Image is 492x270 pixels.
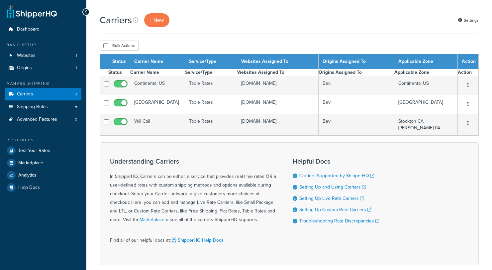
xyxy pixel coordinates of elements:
[319,76,394,95] td: Bevi
[76,53,77,59] span: 1
[130,76,185,95] td: Continental US
[100,41,139,51] button: Bulk Actions
[5,88,81,100] a: Carriers 3
[171,237,224,244] a: ShipperHQ Help Docs
[237,114,318,136] td: [DOMAIN_NAME]
[299,217,379,224] a: Troubleshooting Rate Discrepancies
[5,23,81,36] a: Dashboard
[5,157,81,169] a: Marketplace
[293,158,379,165] h3: Helpful Docs
[5,42,81,48] div: Basic Setup
[394,76,457,95] td: Continental US
[130,69,185,76] th: Carrier Name
[185,54,237,69] th: Service/Type
[5,81,81,86] div: Manage Shipping
[17,65,32,71] span: Origins
[17,91,33,97] span: Carriers
[130,54,185,69] th: Carrier Name
[18,148,50,154] span: Test Your Rates
[110,231,276,245] div: Find all of our helpful docs at:
[100,14,132,27] h1: Carriers
[5,145,81,157] a: Test Your Rates
[108,54,130,69] th: Status
[458,16,479,25] a: Settings
[237,69,318,76] th: Websites Assigned To
[185,95,237,114] td: Table Rates
[5,50,81,62] li: Websites
[394,114,457,136] td: Stockton CA [PERSON_NAME] PA
[130,114,185,136] td: Will Call
[17,104,48,110] span: Shipping Rules
[5,182,81,194] a: Help Docs
[237,76,318,95] td: [DOMAIN_NAME]
[5,113,81,126] li: Advanced Features
[17,53,36,59] span: Websites
[5,113,81,126] a: Advanced Features 0
[185,76,237,95] td: Table Rates
[18,173,37,178] span: Analytics
[185,114,237,136] td: Table Rates
[75,117,77,122] span: 0
[237,54,318,69] th: Websites Assigned To
[5,62,81,74] a: Origins 1
[5,62,81,74] li: Origins
[299,195,364,202] a: Setting Up Live Rate Carriers
[18,185,40,191] span: Help Docs
[394,95,457,114] td: [GEOGRAPHIC_DATA]
[110,158,276,224] div: In ShipperHQ, Carriers can be either, a service that provides real-time rates OR a user-defined r...
[17,27,40,32] span: Dashboard
[458,69,479,76] th: Action
[299,206,371,213] a: Setting Up Custom Rate Carriers
[185,69,237,76] th: Service/Type
[5,137,81,143] div: Resources
[144,13,169,27] a: + New
[299,184,366,191] a: Setting Up and Using Carriers
[76,65,77,71] span: 1
[130,95,185,114] td: [GEOGRAPHIC_DATA]
[5,169,81,181] a: Analytics
[18,160,43,166] span: Marketplace
[237,95,318,114] td: [DOMAIN_NAME]
[319,69,394,76] th: Origins Assigned To
[5,50,81,62] a: Websites 1
[319,54,394,69] th: Origins Assigned To
[110,158,276,165] h3: Understanding Carriers
[299,172,374,179] a: Carriers Supported by ShipperHQ
[108,69,130,76] th: Status
[394,69,457,76] th: Applicable Zone
[458,54,479,69] th: Action
[319,114,394,136] td: Bevi
[394,54,457,69] th: Applicable Zone
[319,95,394,114] td: Bevi
[5,88,81,100] li: Carriers
[17,117,57,122] span: Advanced Features
[140,216,164,223] a: Marketplace
[7,5,57,18] a: ShipperHQ Home
[5,101,81,113] a: Shipping Rules
[75,91,77,97] span: 3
